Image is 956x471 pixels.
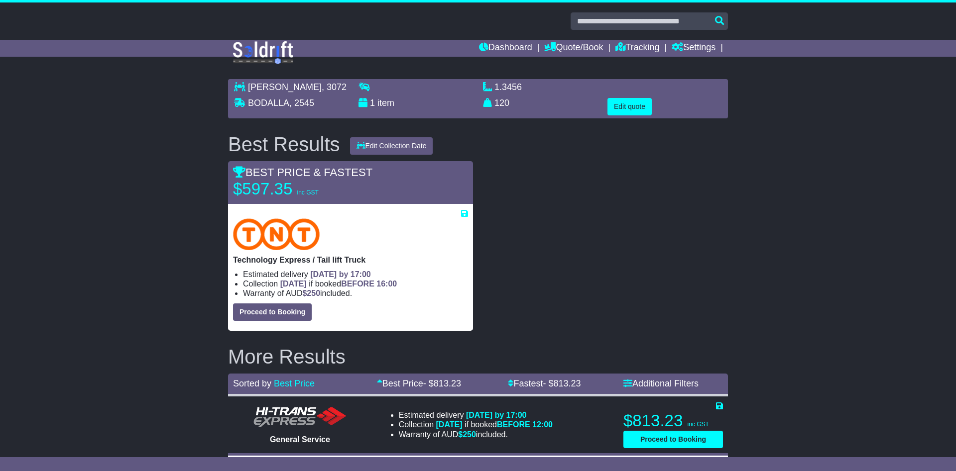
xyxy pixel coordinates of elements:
span: [DATE] by 17:00 [466,411,527,419]
span: 813.23 [434,378,461,388]
span: [DATE] [280,280,307,288]
span: , 3072 [322,82,347,92]
a: Settings [672,40,716,57]
button: Edit Collection Date [350,137,433,155]
span: BEFORE [341,280,374,288]
span: - $ [423,378,461,388]
span: item [377,98,394,108]
span: BODALLA [248,98,289,108]
span: 250 [463,430,476,439]
span: $ [302,289,320,297]
img: TNT Domestic: Technology Express / Tail lift Truck [233,218,320,250]
li: Warranty of AUD included. [399,430,553,439]
a: Fastest- $813.23 [508,378,581,388]
span: 12:00 [532,420,553,429]
span: 250 [307,289,320,297]
span: 120 [494,98,509,108]
a: Quote/Book [544,40,603,57]
div: Best Results [223,133,345,155]
span: if booked [280,280,397,288]
span: $ [458,430,476,439]
a: Best Price- $813.23 [377,378,461,388]
span: , 2545 [289,98,314,108]
span: - $ [543,378,581,388]
span: General Service [270,435,330,444]
span: [DATE] [436,420,463,429]
li: Warranty of AUD included. [243,288,468,298]
span: BEST PRICE & FASTEST [233,166,372,179]
a: Tracking [615,40,659,57]
span: [PERSON_NAME] [248,82,322,92]
button: Edit quote [607,98,652,115]
li: Estimated delivery [399,410,553,420]
li: Estimated delivery [243,270,468,279]
span: Sorted by [233,378,271,388]
span: 813.23 [553,378,581,388]
span: 1.3456 [494,82,522,92]
span: inc GST [297,189,318,196]
span: 1 [370,98,375,108]
img: HiTrans: General Service [250,405,350,430]
span: inc GST [687,421,709,428]
span: 16:00 [376,280,397,288]
li: Collection [399,420,553,429]
a: Dashboard [479,40,532,57]
a: Best Price [274,378,315,388]
a: Additional Filters [623,378,699,388]
h2: More Results [228,346,728,368]
button: Proceed to Booking [623,431,723,448]
span: BEFORE [497,420,530,429]
p: $813.23 [623,411,723,431]
p: Technology Express / Tail lift Truck [233,255,468,265]
button: Proceed to Booking [233,303,312,321]
p: $597.35 [233,179,358,199]
span: [DATE] by 17:00 [310,270,371,279]
span: if booked [436,420,553,429]
li: Collection [243,279,468,288]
